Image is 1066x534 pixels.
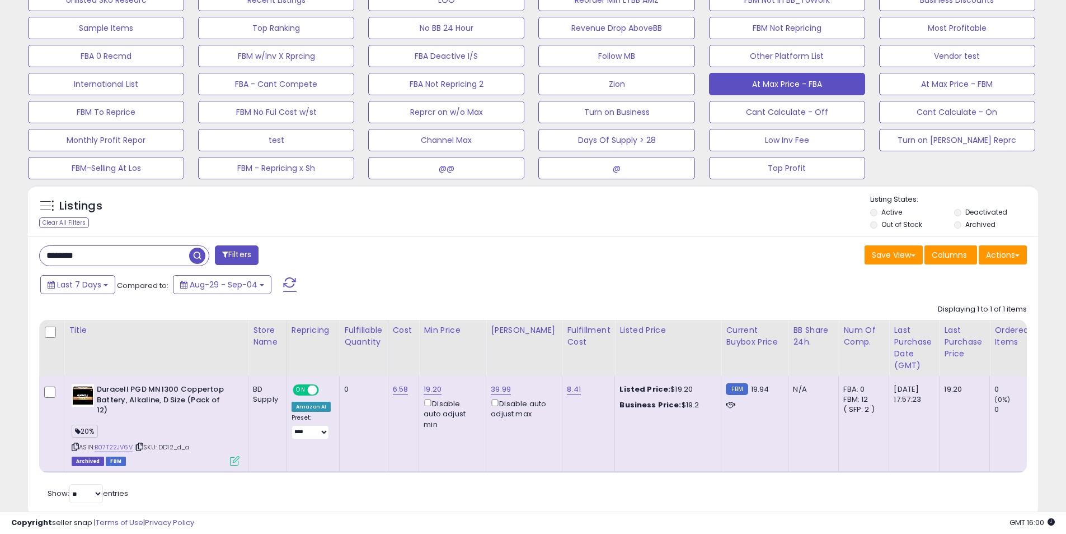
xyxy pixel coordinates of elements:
div: BB Share 24h. [793,324,834,348]
button: Top Ranking [198,17,354,39]
button: At Max Price - FBM [879,73,1035,95]
button: Turn on [PERSON_NAME] Reprc [879,129,1035,151]
button: Vendor test [879,45,1035,67]
b: Duracell PGD MN1300 Coppertop Battery, Alkaline, D Size (Pack of 12) [97,384,233,419]
div: Disable auto adjust max [491,397,553,419]
button: FBA Deactive I/S [368,45,524,67]
div: Ordered Items [994,324,1035,348]
label: Out of Stock [881,220,922,229]
span: Aug-29 - Sep-04 [190,279,257,290]
span: | SKU: DD12_d_a [134,443,190,452]
button: International List [28,73,184,95]
button: Filters [215,245,259,265]
span: ON [294,386,308,395]
a: 19.20 [424,384,442,395]
small: (0%) [994,395,1010,404]
div: Store Name [253,324,282,348]
button: Last 7 Days [40,275,115,294]
span: 19.94 [751,384,769,394]
div: Cost [393,324,415,336]
button: test [198,129,354,151]
div: FBM: 12 [843,394,880,405]
a: 6.58 [393,384,408,395]
div: 0 [994,405,1040,415]
a: Privacy Policy [145,517,194,528]
button: FBA 0 Recmd [28,45,184,67]
button: Days Of Supply > 28 [538,129,694,151]
div: ( SFP: 2 ) [843,405,880,415]
div: ASIN: [72,384,240,465]
strong: Copyright [11,517,52,528]
b: Business Price: [619,400,681,410]
button: Most Profitable [879,17,1035,39]
div: Current Buybox Price [726,324,783,348]
button: Actions [979,245,1027,264]
a: 8.41 [567,384,581,395]
span: 20% [72,425,98,438]
button: FBM No Ful Cost w/st [198,101,354,123]
button: Zion [538,73,694,95]
img: 4101WkeuQ5L._SL40_.jpg [72,384,94,407]
span: Show: entries [48,488,128,499]
button: Channel Max [368,129,524,151]
button: Aug-29 - Sep-04 [173,275,271,294]
button: Save View [865,245,923,264]
button: Monthly Profit Repor [28,129,184,151]
div: N/A [793,384,830,394]
div: Preset: [292,414,331,439]
div: seller snap | | [11,518,194,528]
button: Cant Calculate - On [879,101,1035,123]
div: 0 [994,384,1040,394]
button: FBA - Cant Compete [198,73,354,95]
div: BD Supply [253,384,278,405]
label: Active [881,207,902,217]
div: Min Price [424,324,481,336]
small: FBM [726,383,748,395]
button: Top Profit [709,157,865,179]
a: 39.99 [491,384,511,395]
span: Last 7 Days [57,279,101,290]
button: FBM Not Repricing [709,17,865,39]
button: Sample Items [28,17,184,39]
div: Last Purchase Date (GMT) [894,324,934,372]
p: Listing States: [870,194,1038,205]
button: Reprcr on w/o Max [368,101,524,123]
div: FBA: 0 [843,384,880,394]
button: At Max Price - FBA [709,73,865,95]
button: Low Inv Fee [709,129,865,151]
div: $19.2 [619,400,712,410]
div: Repricing [292,324,335,336]
button: FBM w/Inv X Rprcing [198,45,354,67]
span: 2025-09-12 16:00 GMT [1009,517,1055,528]
div: 19.20 [944,384,981,394]
div: Amazon AI [292,402,331,412]
div: Num of Comp. [843,324,884,348]
div: [PERSON_NAME] [491,324,557,336]
a: Terms of Use [96,517,143,528]
button: FBM To Reprice [28,101,184,123]
div: Displaying 1 to 1 of 1 items [938,304,1027,315]
button: Revenue Drop AboveBB [538,17,694,39]
b: Listed Price: [619,384,670,394]
label: Deactivated [965,207,1007,217]
button: FBA Not Repricing 2 [368,73,524,95]
a: B07T22JV6V [95,443,133,452]
span: Columns [932,249,967,261]
span: FBM [106,457,126,466]
h5: Listings [59,198,102,214]
button: Turn on Business [538,101,694,123]
button: No BB 24 Hour [368,17,524,39]
div: Disable auto adjust min [424,397,477,430]
span: OFF [317,386,335,395]
div: 0 [344,384,379,394]
label: Archived [965,220,995,229]
button: @@ [368,157,524,179]
button: @ [538,157,694,179]
div: Fulfillment Cost [567,324,610,348]
button: Other Platform List [709,45,865,67]
button: Cant Calculate - Off [709,101,865,123]
button: FBM - Repricing x Sh [198,157,354,179]
div: $19.20 [619,384,712,394]
div: Clear All Filters [39,217,89,228]
span: Listings that have been deleted from Seller Central [72,457,104,466]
